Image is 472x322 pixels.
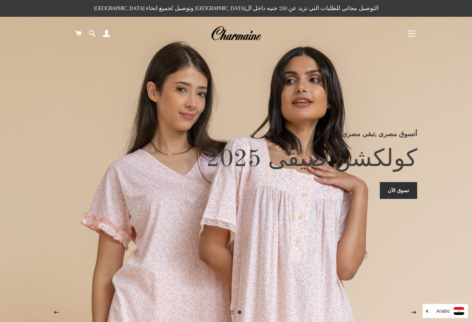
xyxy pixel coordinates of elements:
[404,303,423,322] button: الصفحه التالية
[211,25,261,42] img: Charmaine Egypt
[426,307,464,315] a: Arabic
[236,309,244,316] a: الصفحه 1current
[55,145,417,175] h2: كولكشن صيفى 2025
[55,129,417,139] p: أتسوق مصرى ,تبقى مصرى
[380,182,417,198] a: تسوق الآن
[47,303,65,322] button: الصفحه السابقة
[436,309,450,313] i: Arabic
[229,309,236,316] a: تحميل الصور 2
